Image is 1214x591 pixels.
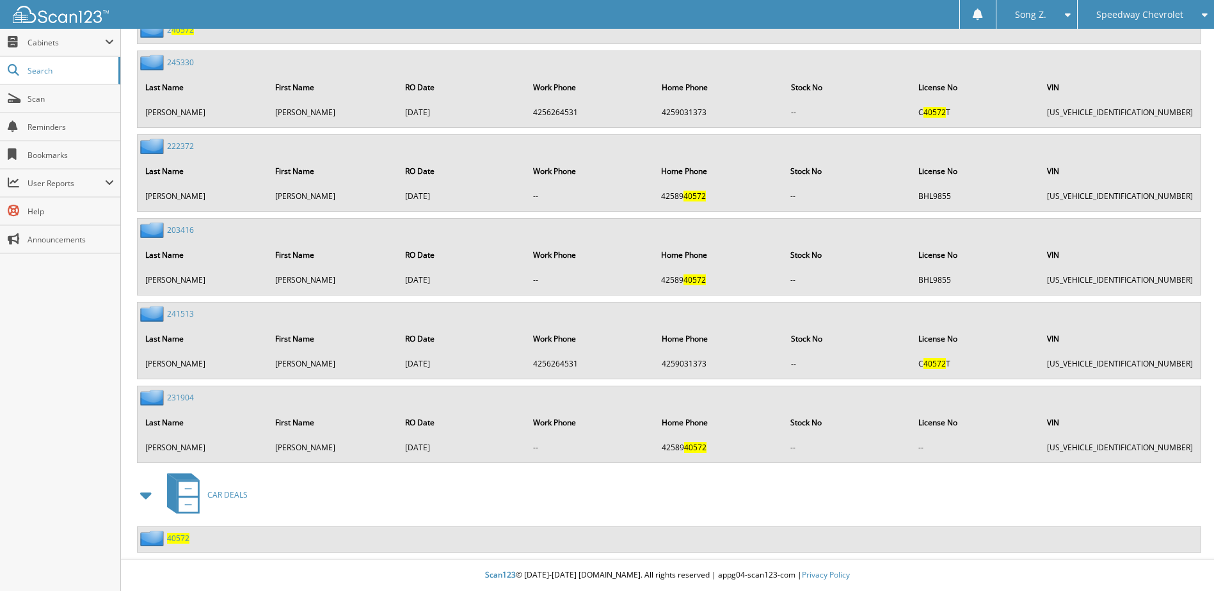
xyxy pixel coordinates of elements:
[269,102,397,123] td: [PERSON_NAME]
[140,306,167,322] img: folder2.png
[399,185,525,207] td: [DATE]
[139,269,268,290] td: [PERSON_NAME]
[1041,269,1199,290] td: [US_VEHICLE_IDENTIFICATION_NUMBER]
[1041,185,1199,207] td: [US_VEHICLE_IDENTIFICATION_NUMBER]
[912,353,1039,374] td: C T
[28,37,105,48] span: Cabinets
[655,74,783,100] th: Home Phone
[140,390,167,406] img: folder2.png
[485,569,516,580] span: Scan123
[655,326,783,352] th: Home Phone
[269,269,397,290] td: [PERSON_NAME]
[1096,11,1183,19] span: Speedway Chevrolet
[167,57,194,68] a: 245330
[167,392,194,403] a: 231904
[140,530,167,546] img: folder2.png
[172,24,194,35] span: 40572
[802,569,850,580] a: Privacy Policy
[923,358,946,369] span: 40572
[269,242,397,268] th: First Name
[140,138,167,154] img: folder2.png
[1041,326,1199,352] th: VIN
[785,74,911,100] th: Stock No
[28,65,112,76] span: Search
[139,158,268,184] th: Last Name
[269,158,397,184] th: First Name
[912,409,1039,436] th: License No
[527,353,655,374] td: 4256264531
[399,409,525,436] th: RO Date
[167,308,194,319] a: 241513
[1041,158,1199,184] th: VIN
[139,242,268,268] th: Last Name
[655,185,783,207] td: 42589
[527,74,655,100] th: Work Phone
[139,437,268,458] td: [PERSON_NAME]
[923,107,946,118] span: 40572
[139,353,268,374] td: [PERSON_NAME]
[28,150,114,161] span: Bookmarks
[784,437,911,458] td: --
[655,269,783,290] td: 42589
[399,102,525,123] td: [DATE]
[399,326,525,352] th: RO Date
[399,269,525,290] td: [DATE]
[655,158,783,184] th: Home Phone
[785,353,911,374] td: --
[399,353,525,374] td: [DATE]
[28,93,114,104] span: Scan
[399,242,525,268] th: RO Date
[527,102,655,123] td: 4256264531
[655,102,783,123] td: 4259031373
[527,269,653,290] td: --
[139,409,268,436] th: Last Name
[912,437,1039,458] td: --
[655,409,783,436] th: Home Phone
[784,242,911,268] th: Stock No
[269,185,397,207] td: [PERSON_NAME]
[399,74,525,100] th: RO Date
[784,409,911,436] th: Stock No
[785,326,911,352] th: Stock No
[527,185,653,207] td: --
[1015,11,1046,19] span: Song Z.
[655,242,783,268] th: Home Phone
[1041,409,1199,436] th: VIN
[527,242,653,268] th: Work Phone
[269,74,397,100] th: First Name
[139,102,268,123] td: [PERSON_NAME]
[399,437,525,458] td: [DATE]
[139,185,268,207] td: [PERSON_NAME]
[527,326,655,352] th: Work Phone
[684,442,707,453] span: 40572
[140,222,167,238] img: folder2.png
[655,353,783,374] td: 4259031373
[1041,102,1199,123] td: [US_VEHICLE_IDENTIFICATION_NUMBER]
[784,158,911,184] th: Stock No
[28,206,114,217] span: Help
[269,437,397,458] td: [PERSON_NAME]
[269,353,397,374] td: [PERSON_NAME]
[683,191,706,201] span: 40572
[269,409,397,436] th: First Name
[912,269,1039,290] td: BHL9855
[1041,74,1199,100] th: VIN
[121,560,1214,591] div: © [DATE]-[DATE] [DOMAIN_NAME]. All rights reserved | appg04-scan123-com |
[527,409,653,436] th: Work Phone
[912,185,1039,207] td: BHL9855
[912,326,1039,352] th: License No
[1041,242,1199,268] th: VIN
[785,102,911,123] td: --
[269,326,397,352] th: First Name
[683,274,706,285] span: 40572
[912,74,1039,100] th: License No
[140,54,167,70] img: folder2.png
[28,178,105,189] span: User Reports
[139,326,268,352] th: Last Name
[1041,437,1199,458] td: [US_VEHICLE_IDENTIFICATION_NUMBER]
[167,225,194,235] a: 203416
[1150,530,1214,591] iframe: Chat Widget
[527,437,653,458] td: --
[13,6,109,23] img: scan123-logo-white.svg
[912,102,1039,123] td: C T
